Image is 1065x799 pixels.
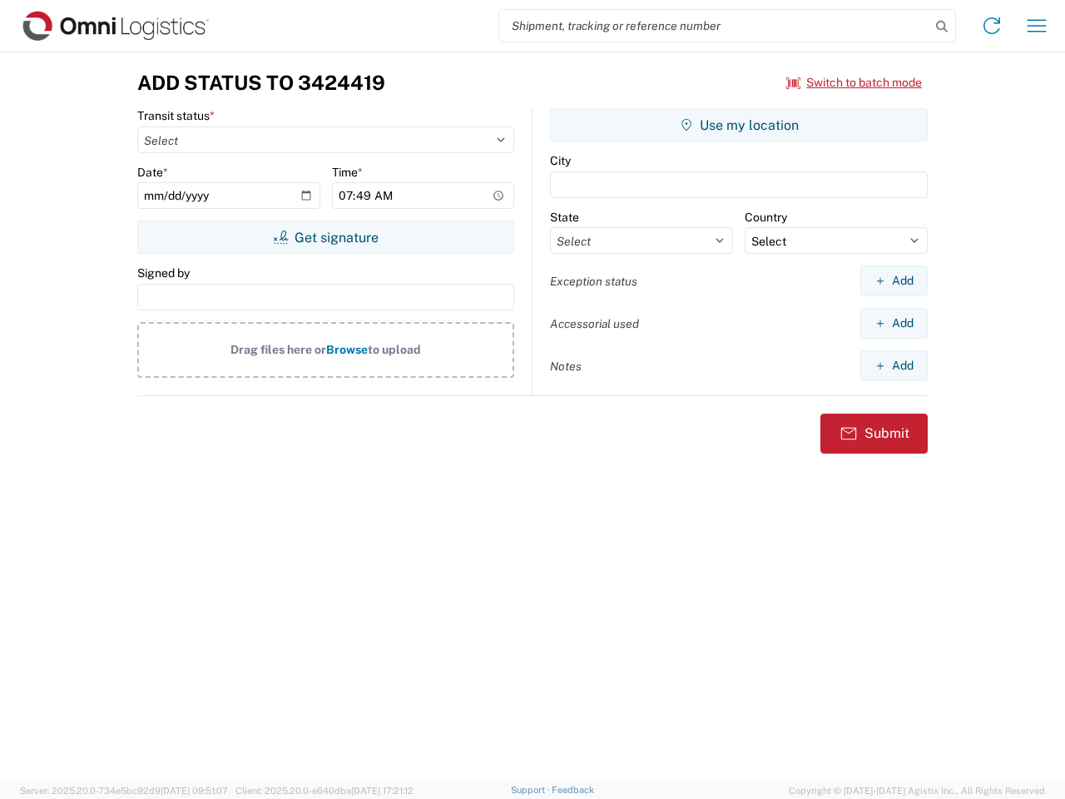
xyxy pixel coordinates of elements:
[137,266,190,280] label: Signed by
[860,350,928,381] button: Add
[230,343,326,356] span: Drag files here or
[137,71,385,95] h3: Add Status to 3424419
[789,783,1045,798] span: Copyright © [DATE]-[DATE] Agistix Inc., All Rights Reserved
[552,785,594,795] a: Feedback
[137,108,215,123] label: Transit status
[137,165,168,180] label: Date
[860,308,928,339] button: Add
[235,786,414,796] span: Client: 2025.20.0-e640dba
[368,343,421,356] span: to upload
[860,266,928,296] button: Add
[550,108,928,141] button: Use my location
[326,343,368,356] span: Browse
[137,221,514,254] button: Get signature
[550,153,571,168] label: City
[550,316,639,331] label: Accessorial used
[332,165,363,180] label: Time
[786,69,922,97] button: Switch to batch mode
[161,786,228,796] span: [DATE] 09:51:07
[550,274,637,289] label: Exception status
[745,210,787,225] label: Country
[351,786,414,796] span: [DATE] 17:21:12
[820,414,928,454] button: Submit
[511,785,552,795] a: Support
[20,786,228,796] span: Server: 2025.20.0-734e5bc92d9
[499,10,930,42] input: Shipment, tracking or reference number
[550,210,579,225] label: State
[550,359,582,374] label: Notes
